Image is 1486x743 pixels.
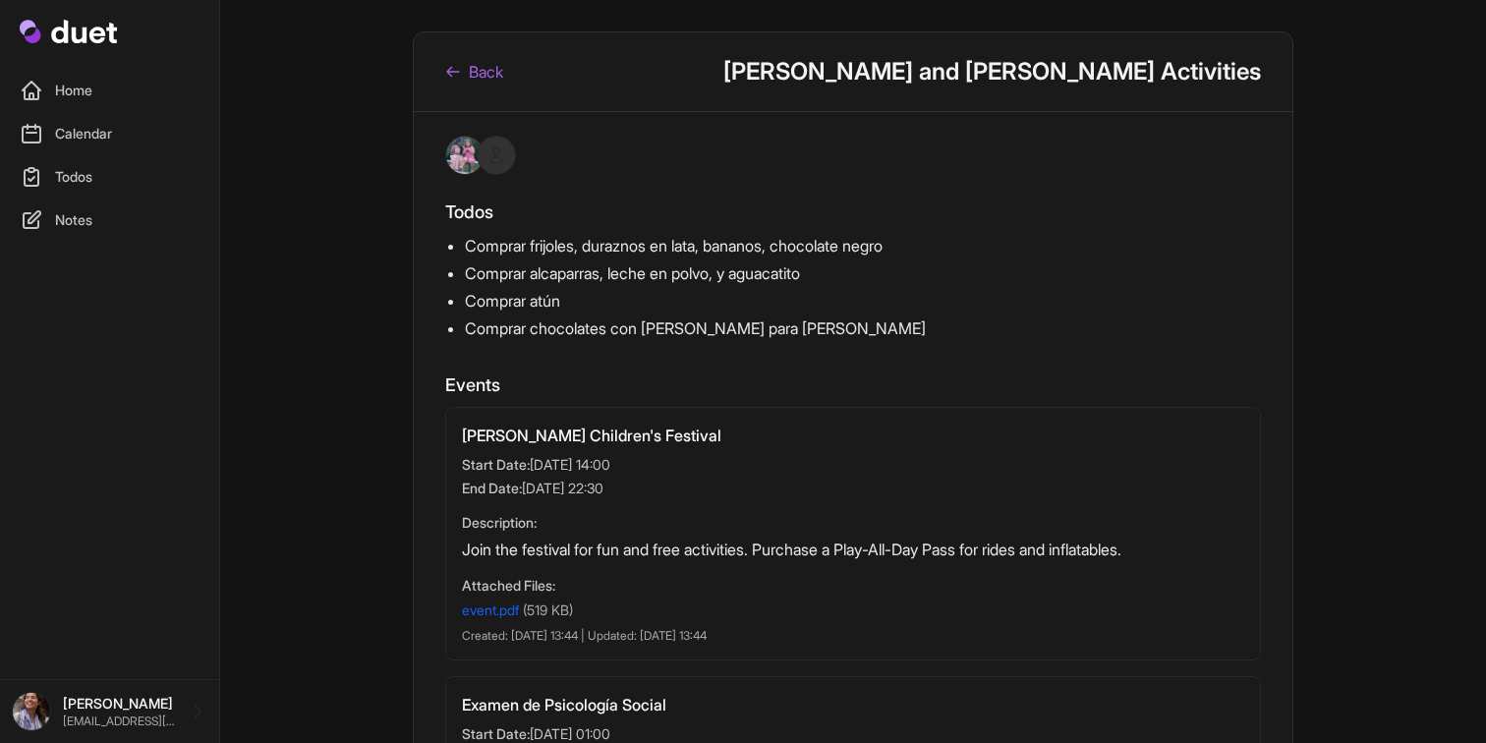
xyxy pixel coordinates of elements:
[63,694,176,714] p: [PERSON_NAME]
[465,234,1261,257] li: Comprar frijoles, duraznos en lata, bananos, chocolate negro
[445,60,503,84] a: Back
[462,601,519,618] a: event.pdf
[12,692,207,731] a: [PERSON_NAME] [EMAIL_ADDRESS][DOMAIN_NAME]
[12,71,207,110] a: Home
[465,289,1261,313] li: Comprar atún
[445,136,485,175] img: IMG_4588.jpeg
[445,371,1261,399] h2: Events
[465,261,1261,285] li: Comprar alcaparras, leche en polvo, y aguacatito
[462,424,1244,447] h3: [PERSON_NAME] Children's Festival
[462,725,530,742] span: Start Date:
[462,456,530,473] span: Start Date:
[462,538,1244,561] div: Join the festival for fun and free activities. Purchase a Play-All-Day Pass for rides and inflata...
[12,200,207,240] a: Notes
[462,479,1244,498] div: [DATE] 22:30
[462,693,1244,716] h3: Examen de Psicología Social
[12,692,51,731] img: IMG_7956.png
[523,601,573,618] span: (519 KB)
[462,455,1244,475] div: [DATE] 14:00
[723,56,1261,87] h1: [PERSON_NAME] and [PERSON_NAME] Activities
[63,714,176,729] p: [EMAIL_ADDRESS][DOMAIN_NAME]
[462,514,537,531] span: Description:
[462,577,555,594] span: Attached Files:
[12,114,207,153] a: Calendar
[462,628,1244,644] div: Created: [DATE] 13:44 | Updated: [DATE] 13:44
[12,157,207,197] a: Todos
[445,199,1261,226] h2: Todos
[462,480,522,496] span: End Date:
[465,316,1261,340] li: Comprar chocolates con [PERSON_NAME] para [PERSON_NAME]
